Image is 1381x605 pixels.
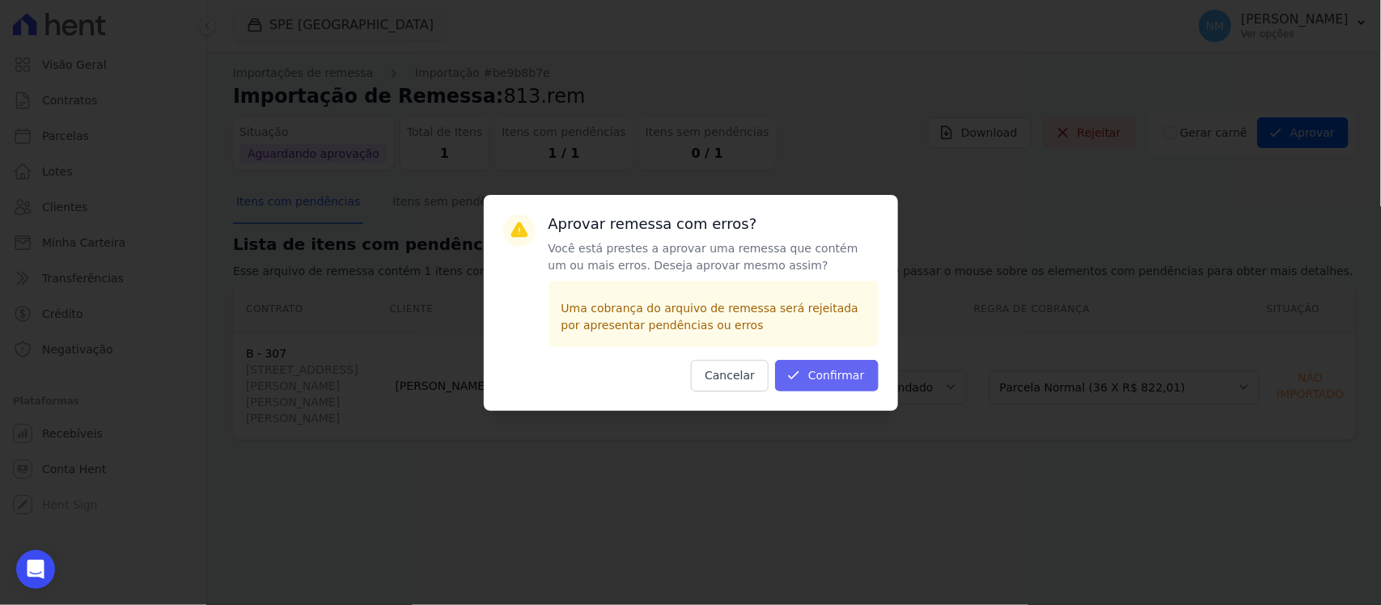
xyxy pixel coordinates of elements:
[775,360,879,391] button: Confirmar
[549,240,879,274] p: Você está prestes a aprovar uma remessa que contém um ou mais erros. Deseja aprovar mesmo assim?
[561,300,866,334] p: Uma cobrança do arquivo de remessa será rejeitada por apresentar pendências ou erros
[16,550,55,589] div: Open Intercom Messenger
[691,360,769,391] button: Cancelar
[549,214,879,234] h3: Aprovar remessa com erros?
